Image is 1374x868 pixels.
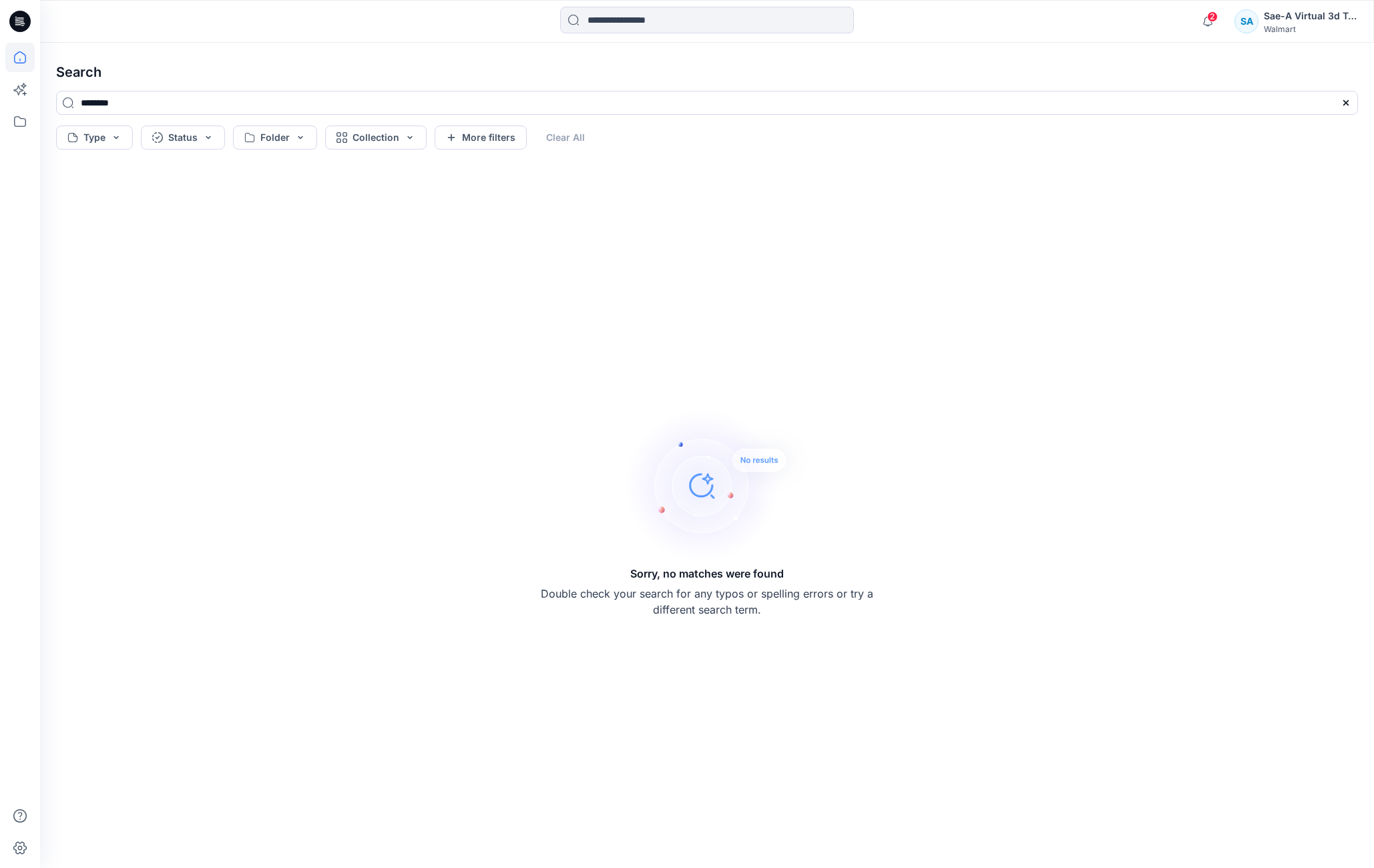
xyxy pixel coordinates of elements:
button: Type [56,126,133,150]
div: SA [1234,9,1258,33]
span: 2 [1207,11,1218,22]
h5: Sorry, no matches were found [630,566,784,582]
button: Collection [325,126,427,150]
img: Sorry, no matches were found [624,405,811,566]
button: More filters [435,126,527,150]
div: Sae-A Virtual 3d Team [1264,8,1357,24]
h4: Search [45,53,1369,91]
button: Folder [233,126,317,150]
p: Double check your search for any typos or spelling errors or try a different search term. [540,586,874,618]
div: Walmart [1264,24,1357,34]
button: Status [141,126,225,150]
